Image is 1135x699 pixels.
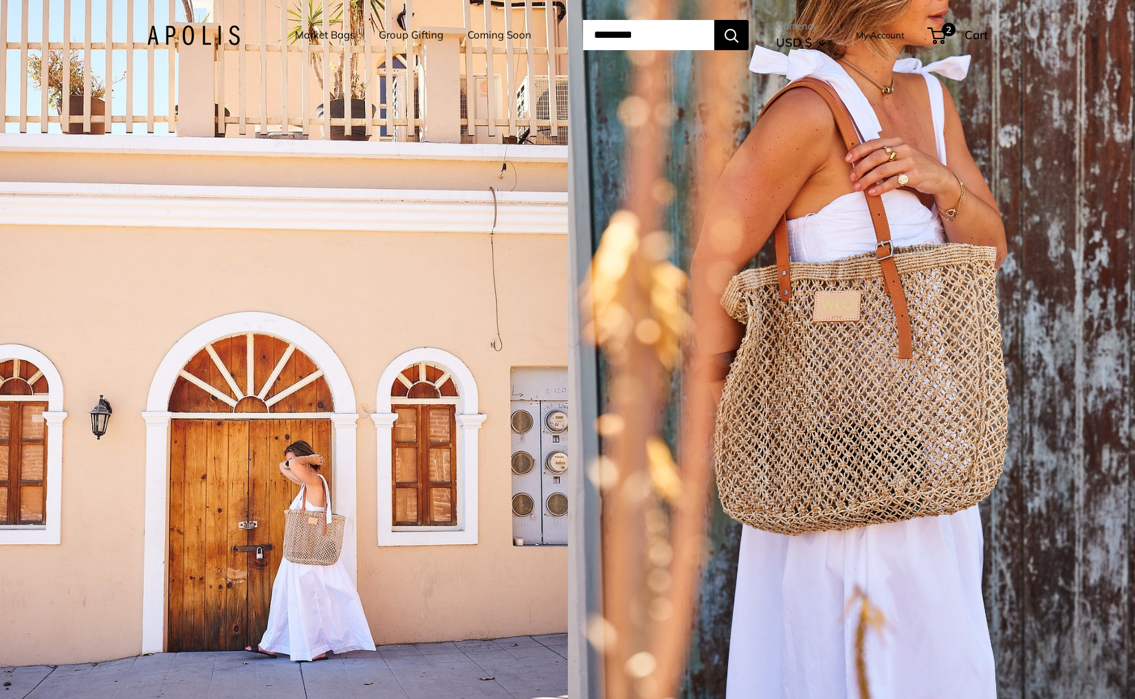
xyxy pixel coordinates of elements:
[583,20,714,50] input: Search...
[776,32,826,54] button: USD $
[929,24,988,46] a: 2 Cart
[776,16,826,36] span: Currency
[942,23,956,36] span: 2
[856,27,905,43] a: My Account
[965,27,988,42] span: Cart
[467,25,531,45] a: Coming Soon
[295,25,355,45] a: Market Bags
[714,20,749,50] button: Search
[147,25,240,45] img: Apolis
[11,647,147,688] iframe: Sign Up via Text for Offers
[379,25,443,45] a: Group Gifting
[776,35,812,49] span: USD $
